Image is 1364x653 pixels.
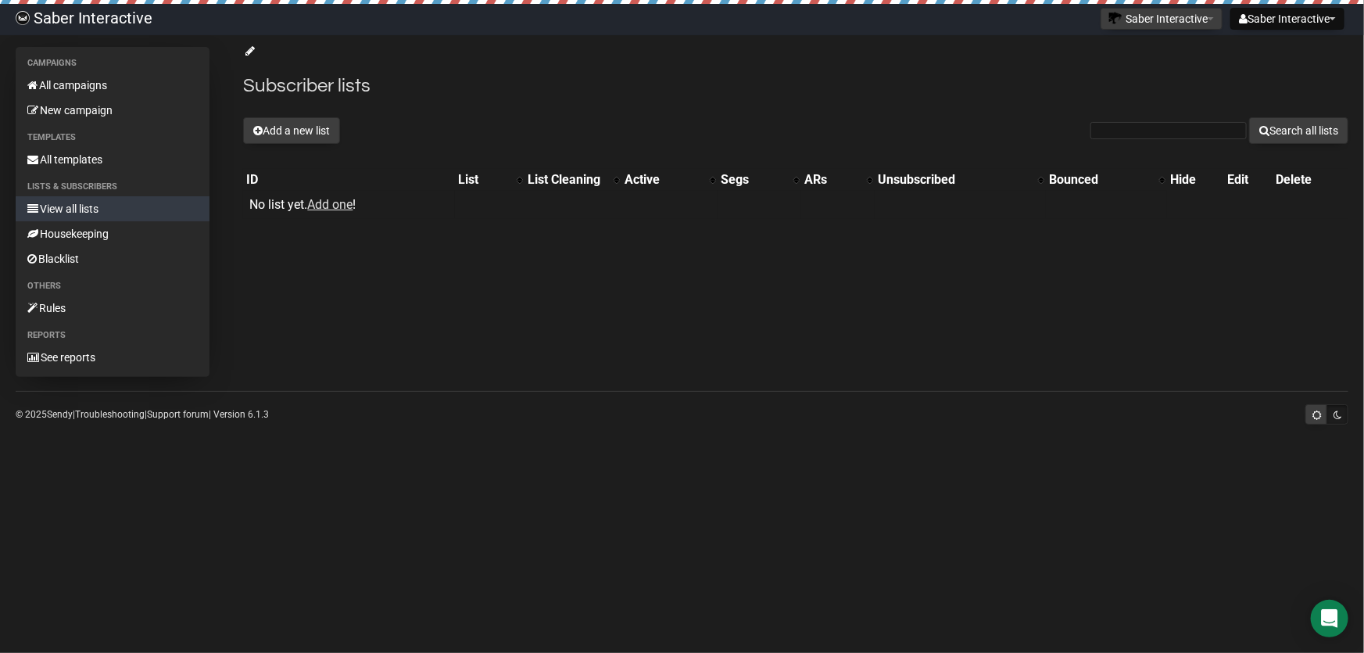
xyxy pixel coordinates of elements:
th: Bounced: No sort applied, activate to apply an ascending sort [1046,169,1167,191]
div: ARs [804,172,859,188]
a: Troubleshooting [75,409,145,420]
th: Delete: No sort applied, sorting is disabled [1273,169,1348,191]
button: Search all lists [1249,117,1348,144]
li: Templates [16,128,209,147]
div: List Cleaning [528,172,606,188]
a: Add one [307,197,353,212]
img: ec1bccd4d48495f5e7d53d9a520ba7e5 [16,11,30,25]
li: Lists & subscribers [16,178,209,196]
th: Segs: No sort applied, activate to apply an ascending sort [718,169,801,191]
button: Saber Interactive [1230,8,1344,30]
a: Blacklist [16,246,209,271]
td: No list yet. ! [243,191,455,219]
a: Sendy [47,409,73,420]
h2: Subscriber lists [243,72,1348,100]
a: Support forum [147,409,209,420]
a: All campaigns [16,73,209,98]
button: Add a new list [243,117,340,144]
a: All templates [16,147,209,172]
a: Rules [16,296,209,321]
div: Hide [1170,172,1221,188]
th: Hide: No sort applied, sorting is disabled [1167,169,1224,191]
div: Open Intercom Messenger [1311,600,1348,637]
th: List: No sort applied, activate to apply an ascending sort [455,169,524,191]
th: Edit: No sort applied, sorting is disabled [1224,169,1273,191]
div: Edit [1227,172,1269,188]
th: Unsubscribed: No sort applied, activate to apply an ascending sort [875,169,1046,191]
div: Segs [721,172,786,188]
a: Housekeeping [16,221,209,246]
div: List [458,172,509,188]
li: Campaigns [16,54,209,73]
a: See reports [16,345,209,370]
li: Reports [16,326,209,345]
div: ID [246,172,452,188]
p: © 2025 | | | Version 6.1.3 [16,406,269,423]
th: List Cleaning: No sort applied, activate to apply an ascending sort [524,169,621,191]
div: Unsubscribed [878,172,1030,188]
button: Saber Interactive [1101,8,1223,30]
a: New campaign [16,98,209,123]
th: ARs: No sort applied, activate to apply an ascending sort [801,169,875,191]
div: Active [625,172,702,188]
img: 1.png [1109,12,1122,24]
a: View all lists [16,196,209,221]
th: Active: No sort applied, activate to apply an ascending sort [621,169,718,191]
th: ID: No sort applied, sorting is disabled [243,169,455,191]
div: Delete [1276,172,1345,188]
li: Others [16,277,209,296]
div: Bounced [1049,172,1151,188]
